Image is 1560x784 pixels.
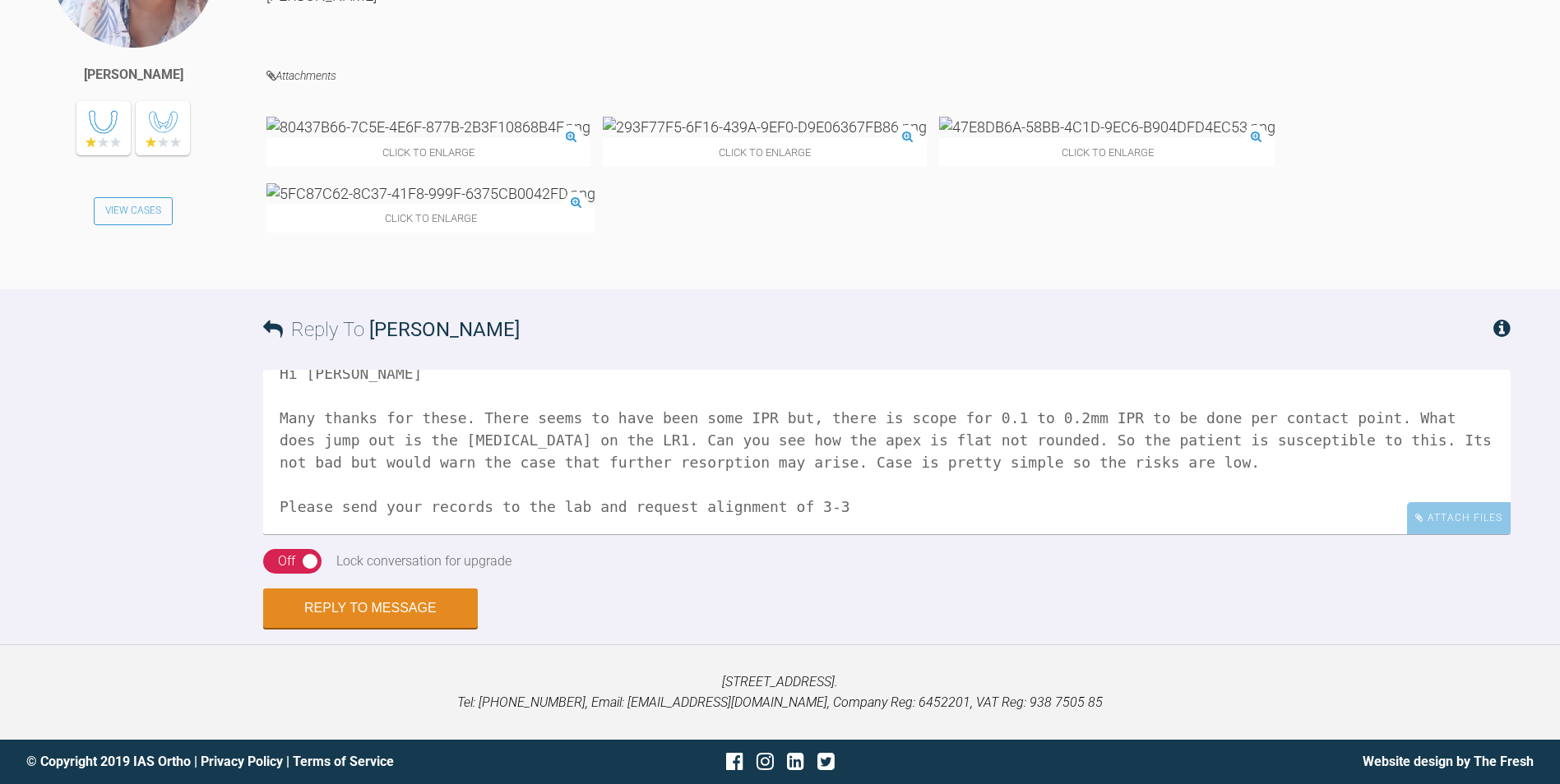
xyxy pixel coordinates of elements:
[266,66,1511,86] h4: Attachments
[1407,502,1511,534] div: Attach Files
[84,64,183,85] div: [PERSON_NAME]
[278,551,295,572] div: Off
[26,671,1534,713] p: [STREET_ADDRESS]. Tel: [PHONE_NUMBER], Email: [EMAIL_ADDRESS][DOMAIN_NAME], Company Reg: 6452201,...
[263,314,520,345] h3: Reply To
[369,318,520,341] span: [PERSON_NAME]
[266,138,590,167] span: Click to enlarge
[939,117,1275,137] img: 47E8DB6A-58BB-4C1D-9EC6-B904DFD4EC53.png
[336,551,512,572] div: Lock conversation for upgrade
[939,138,1275,167] span: Click to enlarge
[266,183,595,204] img: 5FC87C62-8C37-41F8-999F-6375CB0042FD.png
[94,197,173,225] a: View Cases
[263,588,478,628] button: Reply to Message
[266,204,595,233] span: Click to enlarge
[603,138,927,167] span: Click to enlarge
[263,370,1511,534] textarea: Hi [PERSON_NAME] Many thanks for these. There seems to have been some IPR but, there is scope for...
[603,117,927,137] img: 293F77F5-6F16-439A-9EF0-D9E06367FB86.png
[26,751,529,772] div: © Copyright 2019 IAS Ortho | |
[266,117,590,137] img: 80437B66-7C5E-4E6F-877B-2B3F10868B4F.png
[201,754,283,769] a: Privacy Policy
[1363,754,1534,769] a: Website design by The Fresh
[293,754,394,769] a: Terms of Service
